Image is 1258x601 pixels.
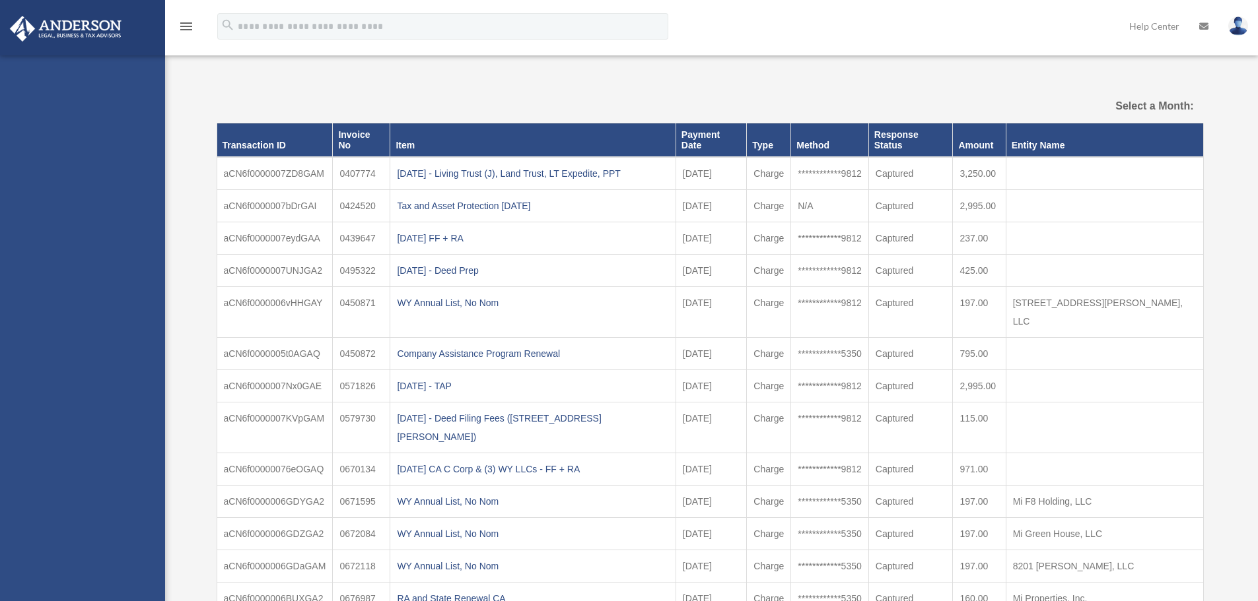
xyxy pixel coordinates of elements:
td: N/A [791,190,869,222]
td: 0450872 [333,338,390,370]
td: 237.00 [953,222,1006,255]
i: menu [178,18,194,34]
td: 8201 [PERSON_NAME], LLC [1006,550,1203,583]
td: aCN6f0000007bDrGAI [217,190,333,222]
td: Captured [868,370,953,402]
td: [DATE] [676,157,746,190]
td: aCN6f0000006GDaGAM [217,550,333,583]
td: 0671595 [333,486,390,518]
td: Captured [868,190,953,222]
td: Charge [747,402,791,453]
td: Charge [747,287,791,338]
td: aCN6f00000076eOGAQ [217,453,333,486]
td: [DATE] [676,338,746,370]
td: Charge [747,550,791,583]
th: Method [791,123,869,157]
div: Tax and Asset Protection [DATE] [397,197,668,215]
td: aCN6f0000007ZD8GAM [217,157,333,190]
td: Charge [747,338,791,370]
i: search [221,18,235,32]
td: Captured [868,222,953,255]
a: menu [178,23,194,34]
td: 0672084 [333,518,390,550]
td: [DATE] [676,402,746,453]
td: Captured [868,338,953,370]
td: 0495322 [333,255,390,287]
td: [STREET_ADDRESS][PERSON_NAME], LLC [1006,287,1203,338]
td: [DATE] [676,453,746,486]
div: [DATE] - Deed Prep [397,261,668,280]
td: Charge [747,255,791,287]
td: Captured [868,550,953,583]
div: WY Annual List, No Nom [397,524,668,543]
td: [DATE] [676,190,746,222]
div: WY Annual List, No Nom [397,557,668,575]
td: [DATE] [676,255,746,287]
td: 0579730 [333,402,390,453]
td: 3,250.00 [953,157,1006,190]
td: Charge [747,486,791,518]
td: Charge [747,157,791,190]
div: WY Annual List, No Nom [397,492,668,511]
div: [DATE] CA C Corp & (3) WY LLCs - FF + RA [397,460,668,478]
td: Charge [747,453,791,486]
td: [DATE] [676,518,746,550]
div: [DATE] FF + RA [397,229,668,247]
td: 2,995.00 [953,190,1006,222]
td: 0670134 [333,453,390,486]
td: aCN6f0000007KVpGAM [217,402,333,453]
td: 425.00 [953,255,1006,287]
td: 795.00 [953,338,1006,370]
td: 197.00 [953,287,1006,338]
th: Amount [953,123,1006,157]
img: User Pic [1228,16,1248,36]
div: [DATE] - Living Trust (J), Land Trust, LT Expedite, PPT [397,164,668,183]
td: 197.00 [953,550,1006,583]
td: 971.00 [953,453,1006,486]
td: aCN6f0000006GDYGA2 [217,486,333,518]
img: Anderson Advisors Platinum Portal [6,16,125,42]
th: Payment Date [676,123,746,157]
label: Select a Month: [1049,97,1193,115]
td: [DATE] [676,287,746,338]
td: Mi Green House, LLC [1006,518,1203,550]
div: [DATE] - Deed Filing Fees ([STREET_ADDRESS][PERSON_NAME]) [397,409,668,446]
td: 0407774 [333,157,390,190]
th: Invoice No [333,123,390,157]
td: [DATE] [676,486,746,518]
td: 2,995.00 [953,370,1006,402]
th: Item [390,123,676,157]
div: Company Assistance Program Renewal [397,344,668,363]
td: [DATE] [676,222,746,255]
td: [DATE] [676,370,746,402]
td: Charge [747,370,791,402]
td: Captured [868,486,953,518]
td: aCN6f0000005t0AGAQ [217,338,333,370]
td: Charge [747,518,791,550]
td: Captured [868,157,953,190]
td: 115.00 [953,402,1006,453]
td: 0450871 [333,287,390,338]
td: aCN6f0000006vHHGAY [217,287,333,338]
td: Charge [747,190,791,222]
td: Captured [868,518,953,550]
td: Charge [747,222,791,255]
td: 0672118 [333,550,390,583]
td: Captured [868,402,953,453]
td: 197.00 [953,518,1006,550]
td: 0439647 [333,222,390,255]
div: WY Annual List, No Nom [397,294,668,312]
td: 0571826 [333,370,390,402]
th: Type [747,123,791,157]
td: aCN6f0000007eydGAA [217,222,333,255]
td: aCN6f0000007UNJGA2 [217,255,333,287]
td: Mi F8 Holding, LLC [1006,486,1203,518]
td: aCN6f0000006GDZGA2 [217,518,333,550]
td: Captured [868,287,953,338]
td: Captured [868,255,953,287]
td: 0424520 [333,190,390,222]
td: [DATE] [676,550,746,583]
td: aCN6f0000007Nx0GAE [217,370,333,402]
td: Captured [868,453,953,486]
th: Entity Name [1006,123,1203,157]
